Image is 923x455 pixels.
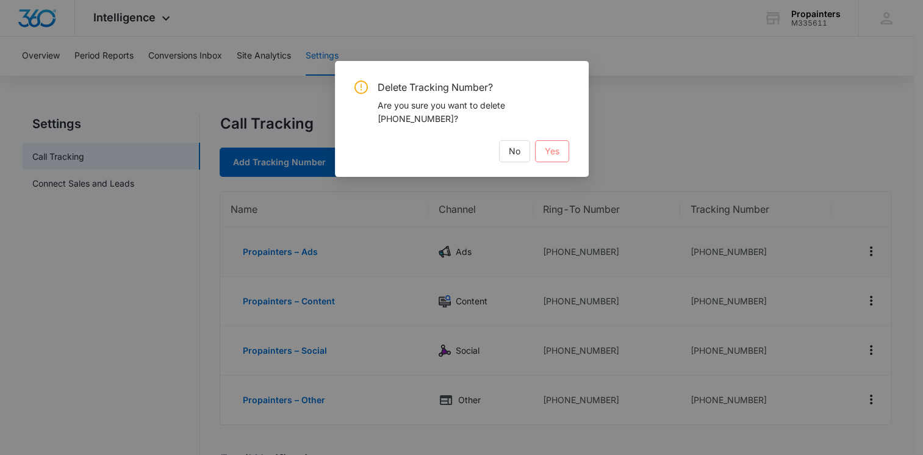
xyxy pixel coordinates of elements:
[378,81,569,94] span: Delete Tracking Number?
[354,81,368,94] span: exclamation-circle
[509,145,520,158] span: No
[545,145,559,158] span: Yes
[499,140,530,162] button: No
[378,99,569,126] div: Are you sure you want to delete [PHONE_NUMBER]?
[535,140,569,162] button: Yes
